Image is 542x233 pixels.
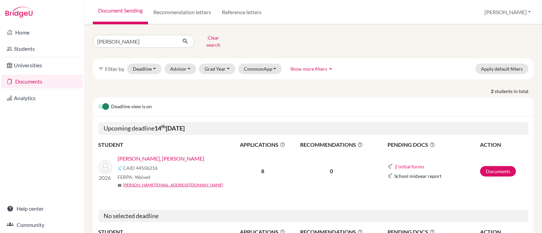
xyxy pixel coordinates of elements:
h5: No selected deadline [98,210,528,223]
i: filter_list [98,66,104,71]
span: Deadline view is on [111,103,152,111]
a: Documents [1,75,83,88]
button: Advisor [164,64,196,74]
span: School midyear report [394,172,441,180]
i: arrow_drop_up [327,65,334,72]
span: students in total [495,88,534,95]
a: Universities [1,59,83,72]
a: Analytics [1,91,83,105]
p: 2026 [99,174,112,182]
span: Filter by [105,66,124,72]
span: RECOMMENDATIONS [292,141,371,149]
img: Common App logo [388,164,393,169]
span: PENDING DOCS [388,141,479,149]
button: 2 initial forms [394,163,424,170]
a: Documents [480,166,516,177]
img: Bridge-U [5,7,33,18]
button: [PERSON_NAME] [481,6,534,19]
span: mail [118,183,122,187]
img: Common App logo [118,165,123,171]
span: FERPA [118,173,150,181]
img: Common App logo [388,173,393,179]
th: ACTION [480,140,528,149]
a: Community [1,218,83,232]
button: CommonApp [238,64,282,74]
a: [PERSON_NAME], [PERSON_NAME] [118,155,204,163]
h5: Upcoming deadline [98,122,528,135]
img: Carpio Carrillo, Guillermo Andres [99,160,112,174]
strong: 2 [491,88,495,95]
button: Show more filtersarrow_drop_up [285,64,340,74]
button: Clear search [194,32,232,50]
button: Grad Year [199,64,235,74]
a: Home [1,26,83,39]
span: CAID 44506216 [123,164,158,171]
sup: th [161,124,166,129]
span: APPLICATIONS [234,141,291,149]
th: STUDENT [98,140,234,149]
a: Students [1,42,83,55]
span: - Waived [132,174,150,180]
span: Show more filters [290,66,327,72]
a: Help center [1,202,83,215]
button: Apply default filters [475,64,528,74]
button: Deadline [127,64,162,74]
b: 14 [DATE] [154,124,185,132]
p: 0 [292,167,371,175]
b: 8 [261,168,264,174]
a: [PERSON_NAME][EMAIL_ADDRESS][DOMAIN_NAME] [123,182,223,188]
input: Find student by name... [93,35,177,48]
